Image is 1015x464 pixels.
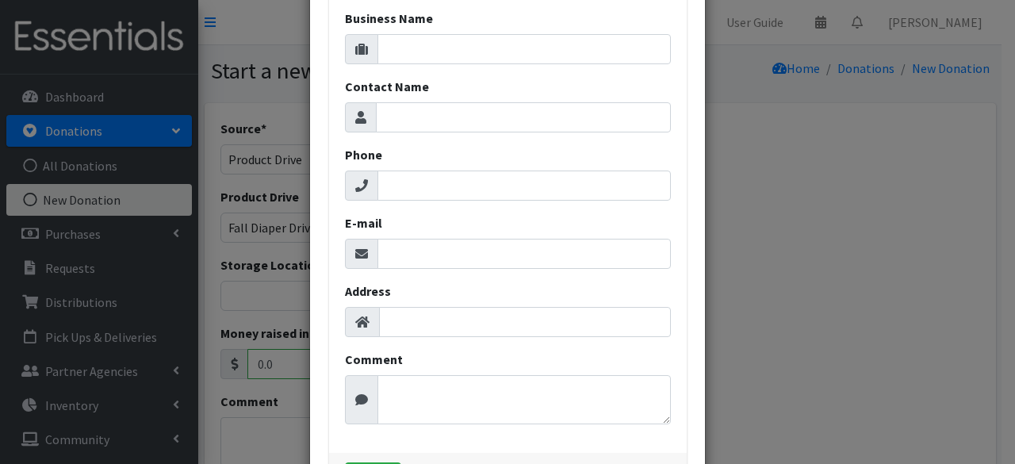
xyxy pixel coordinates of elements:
[345,350,403,369] label: Comment
[345,282,391,301] label: Address
[345,213,382,232] label: E-mail
[345,145,382,164] label: Phone
[345,77,429,96] label: Contact Name
[345,9,433,28] label: Business Name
